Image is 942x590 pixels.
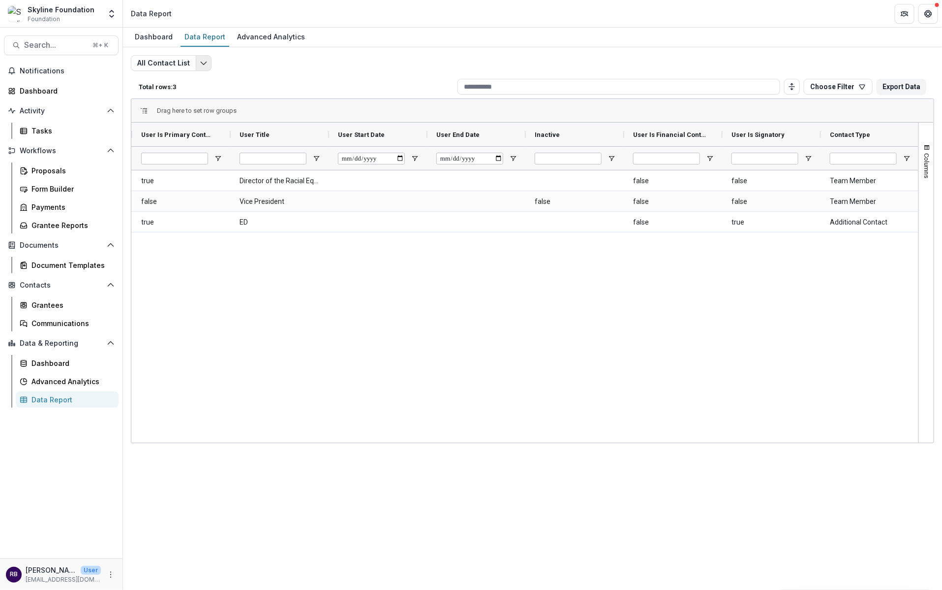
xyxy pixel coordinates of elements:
[633,192,714,212] span: false
[28,15,60,24] span: Foundation
[20,67,115,75] span: Notifications
[804,155,812,163] button: Open Filter Menu
[830,131,870,138] span: Contact Type
[903,155,911,163] button: Open Filter Menu
[131,28,177,47] a: Dashboard
[141,153,208,164] input: User Is Primary Contact Filter Input
[131,30,177,44] div: Dashboard
[26,575,101,584] p: [EMAIL_ADDRESS][DOMAIN_NAME]
[31,358,111,368] div: Dashboard
[4,277,119,293] button: Open Contacts
[16,355,119,371] a: Dashboard
[535,131,560,138] span: Inactive
[4,237,119,253] button: Open Documents
[181,28,229,47] a: Data Report
[4,103,119,119] button: Open Activity
[535,153,602,164] input: Inactive Filter Input
[535,192,615,212] span: false
[240,212,320,232] span: ED
[918,4,938,24] button: Get Help
[16,181,119,197] a: Form Builder
[731,192,812,212] span: false
[20,147,103,155] span: Workflows
[20,281,103,290] span: Contacts
[4,35,119,55] button: Search...
[31,202,111,212] div: Payments
[157,107,237,114] span: Drag here to set row groups
[20,241,103,250] span: Documents
[436,153,503,164] input: User End Date Filter Input
[436,131,480,138] span: User End Date
[895,4,914,24] button: Partners
[240,153,306,164] input: User Title Filter Input
[131,55,196,71] button: All Contact List
[24,40,87,50] span: Search...
[141,212,222,232] span: true
[509,155,517,163] button: Open Filter Menu
[139,83,454,91] p: Total rows: 3
[16,199,119,215] a: Payments
[31,220,111,230] div: Grantee Reports
[16,373,119,390] a: Advanced Analytics
[26,565,77,575] p: [PERSON_NAME]
[141,171,222,191] span: true
[16,392,119,408] a: Data Report
[830,212,911,232] span: Additional Contact
[830,171,911,191] span: Team Member
[411,155,419,163] button: Open Filter Menu
[31,165,111,176] div: Proposals
[784,79,800,95] button: Toggle auto height
[31,126,111,136] div: Tasks
[4,335,119,351] button: Open Data & Reporting
[233,30,309,44] div: Advanced Analytics
[240,171,320,191] span: Director of the Racial Equity
[633,171,714,191] span: false
[923,153,931,178] span: Columns
[16,315,119,331] a: Communications
[877,79,926,95] button: Export Data
[608,155,615,163] button: Open Filter Menu
[20,339,103,348] span: Data & Reporting
[31,184,111,194] div: Form Builder
[141,131,214,138] span: User Is Primary Contact
[181,30,229,44] div: Data Report
[214,155,222,163] button: Open Filter Menu
[127,6,176,21] nav: breadcrumb
[16,257,119,273] a: Document Templates
[240,192,320,212] span: Vice President
[233,28,309,47] a: Advanced Analytics
[196,55,212,71] button: Edit selected report
[16,217,119,233] a: Grantee Reports
[31,394,111,405] div: Data Report
[731,212,812,232] span: true
[16,123,119,139] a: Tasks
[16,163,119,179] a: Proposals
[338,131,385,138] span: User Start Date
[141,192,222,212] span: false
[31,376,111,387] div: Advanced Analytics
[8,6,24,22] img: Skyline Foundation
[28,4,94,15] div: Skyline Foundation
[240,131,270,138] span: User Title
[731,153,798,164] input: User Is Signatory Filter Input
[16,297,119,313] a: Grantees
[31,260,111,270] div: Document Templates
[157,107,237,114] div: Row Groups
[4,83,119,99] a: Dashboard
[31,300,111,310] div: Grantees
[131,8,172,19] div: Data Report
[633,212,714,232] span: false
[20,86,111,96] div: Dashboard
[91,40,110,51] div: ⌘ + K
[731,171,812,191] span: false
[731,131,785,138] span: User Is Signatory
[105,4,119,24] button: Open entity switcher
[4,63,119,79] button: Notifications
[830,153,897,164] input: Contact Type Filter Input
[105,569,117,581] button: More
[20,107,103,115] span: Activity
[4,143,119,159] button: Open Workflows
[633,131,706,138] span: User Is Financial Contact
[338,153,405,164] input: User Start Date Filter Input
[633,153,700,164] input: User Is Financial Contact Filter Input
